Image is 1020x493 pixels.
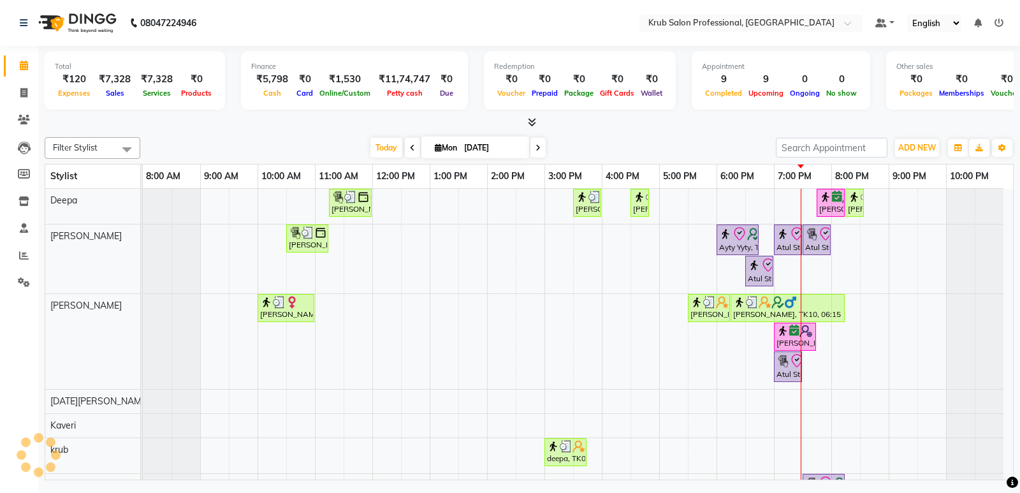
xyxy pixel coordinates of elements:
div: ₹120 [55,72,94,87]
span: Ongoing [787,89,823,98]
div: Finance [251,61,458,72]
a: 8:00 AM [143,167,184,186]
a: 1:00 PM [430,167,470,186]
img: logo [33,5,120,41]
div: 9 [745,72,787,87]
span: Kaveri [50,420,76,431]
span: [PERSON_NAME] [50,480,122,491]
div: [PERSON_NAME], TK10, 06:15 PM-08:15 PM, Highlights - [DEMOGRAPHIC_DATA] Master Classic Highlights [732,296,843,320]
div: [PERSON_NAME], TK08, 07:00 PM-07:45 PM, Master Haircuts - [DEMOGRAPHIC_DATA] Master Stylish [775,325,815,349]
div: ₹0 [178,72,215,87]
div: ₹0 [293,72,316,87]
span: Prepaid [528,89,561,98]
a: 9:00 AM [201,167,242,186]
div: ₹0 [637,72,666,87]
span: Online/Custom [316,89,374,98]
span: Services [140,89,174,98]
div: [PERSON_NAME], TK05, 03:30 PM-04:00 PM, Threading - [DEMOGRAPHIC_DATA] Eyebrows,Threading - [DEMO... [574,191,600,215]
div: [PERSON_NAME], TK10, 05:30 PM-06:15 PM, Master Haircuts - [DEMOGRAPHIC_DATA] Master Stylish [689,296,729,320]
div: ₹1,530 [316,72,374,87]
span: Stylist [50,170,77,182]
div: ₹5,798 [251,72,293,87]
a: 10:00 AM [258,167,304,186]
div: [PERSON_NAME], TK01, 10:00 AM-11:00 AM, Hair Colour & Chemical Services - [DEMOGRAPHIC_DATA] Touc... [259,296,313,320]
span: Card [293,89,316,98]
div: 0 [823,72,860,87]
div: Redemption [494,61,666,72]
div: ₹0 [494,72,528,87]
div: ₹7,328 [94,72,136,87]
div: Atul Student, TK09, 07:00 PM-07:30 PM, Experts Haircuts - [DEMOGRAPHIC_DATA] [PERSON_NAME] Trimming [775,226,801,253]
div: Total [55,61,215,72]
span: Voucher [494,89,528,98]
span: Sales [103,89,127,98]
a: 12:00 PM [373,167,418,186]
span: Memberships [936,89,987,98]
input: Search Appointment [776,138,887,158]
div: deepa, TK04, 03:00 PM-03:45 PM, Master Haircuts - [DEMOGRAPHIC_DATA] Master Stylish [546,440,585,464]
div: Ayty Yyty, TK07, 06:00 PM-06:45 PM, Master Haircuts - [DEMOGRAPHIC_DATA] Master Stylish [718,226,757,253]
span: Petty cash [384,89,426,98]
a: 4:00 PM [602,167,643,186]
span: Upcoming [745,89,787,98]
div: ₹0 [561,72,597,87]
span: Products [178,89,215,98]
a: 7:00 PM [775,167,815,186]
div: 0 [787,72,823,87]
button: ADD NEW [895,139,939,157]
div: [PERSON_NAME], TK03, 11:15 AM-12:00 PM, Threading - [DEMOGRAPHIC_DATA] Eyebrows,Threading - [DEMO... [330,191,370,215]
span: Deepa [50,195,77,206]
a: 5:00 PM [660,167,700,186]
span: krub [50,444,68,455]
div: [PERSON_NAME], TK10, 08:15 PM-08:30 PM, Threading - [DEMOGRAPHIC_DATA] Eyebrows [847,191,863,215]
span: Cash [260,89,284,98]
a: 3:00 PM [545,167,585,186]
div: Atul Student, TK09, 06:30 PM-07:00 PM, Hair Cut [DEMOGRAPHIC_DATA] Student [747,258,772,284]
span: Filter Stylist [53,142,98,152]
div: [PERSON_NAME], TK08, 07:45 PM-08:15 PM, Nails - Gel Nail Polish Removal [818,191,843,215]
input: 2025-09-01 [460,138,524,158]
div: Appointment [702,61,860,72]
span: Mon [432,143,460,152]
div: ₹0 [435,72,458,87]
div: ₹0 [936,72,987,87]
span: Today [370,138,402,158]
div: Atul Student, TK09, 07:00 PM-07:30 PM, Hair Cut [DEMOGRAPHIC_DATA] Student [775,353,801,380]
a: 11:00 AM [316,167,361,186]
a: 2:00 PM [488,167,528,186]
span: [PERSON_NAME] [50,300,122,311]
span: [DATE][PERSON_NAME] [50,395,149,407]
span: No show [823,89,860,98]
div: Atul Student, TK09, 07:30 PM-08:00 PM, Experts Haircuts - [DEMOGRAPHIC_DATA] [PERSON_NAME] Trimming [804,226,829,253]
div: ₹7,328 [136,72,178,87]
span: Completed [702,89,745,98]
div: ₹0 [597,72,637,87]
span: ADD NEW [898,143,936,152]
a: 9:00 PM [889,167,929,186]
span: Wallet [637,89,666,98]
div: ₹11,74,747 [374,72,435,87]
span: Expenses [55,89,94,98]
span: Packages [896,89,936,98]
a: 6:00 PM [717,167,757,186]
span: Gift Cards [597,89,637,98]
div: [PERSON_NAME], TK03, 10:30 AM-11:15 AM, Master Haircuts - [DEMOGRAPHIC_DATA] Master Stylish [288,226,327,251]
span: Due [437,89,456,98]
a: 8:00 PM [832,167,872,186]
div: ₹0 [528,72,561,87]
div: ₹0 [896,72,936,87]
a: 10:00 PM [947,167,992,186]
b: 08047224946 [140,5,196,41]
span: Package [561,89,597,98]
span: [PERSON_NAME] [50,230,122,242]
div: [PERSON_NAME], TK06, 04:30 PM-04:45 PM, Threading - [DEMOGRAPHIC_DATA] Lowerlips [632,191,648,215]
div: 9 [702,72,745,87]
